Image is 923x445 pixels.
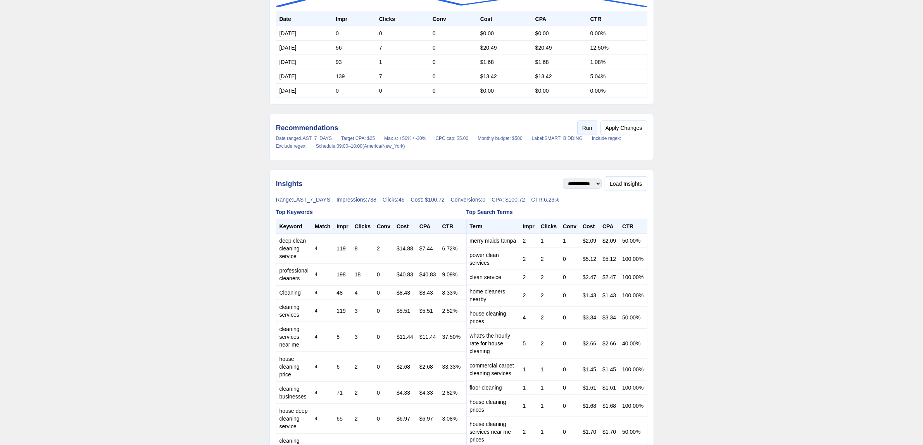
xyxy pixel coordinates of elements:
[538,270,560,285] td: 2
[430,12,477,26] th: Conv
[619,219,647,234] th: CTR
[352,219,374,234] th: Clicks
[333,234,351,264] td: 119
[532,55,587,69] td: $ 1.68
[619,381,647,395] td: 100.00 %
[333,26,376,41] td: 0
[466,395,520,417] td: house cleaning prices
[333,300,351,322] td: 119
[532,41,587,55] td: $ 20.49
[376,84,430,98] td: 0
[520,329,538,359] td: 5
[393,382,416,404] td: $ 4.33
[599,234,619,248] td: $ 2.09
[520,359,538,381] td: 1
[520,381,538,395] td: 1
[532,12,587,26] th: CPA
[416,286,439,300] td: $ 8.43
[333,69,376,84] td: 139
[333,382,351,404] td: 71
[580,219,599,234] th: Cost
[538,234,560,248] td: 1
[416,382,439,404] td: $ 4.33
[333,219,351,234] th: Impr
[336,197,376,203] span: Impressions: 738
[619,359,647,381] td: 100.00 %
[276,69,333,84] td: [DATE]
[393,286,416,300] td: $ 8.43
[619,285,647,307] td: 100.00 %
[587,12,647,26] th: CTR
[599,307,619,329] td: $ 3.34
[333,84,376,98] td: 0
[560,307,580,329] td: 0
[538,359,560,381] td: 1
[520,248,538,270] td: 2
[352,352,374,382] td: 2
[393,264,416,286] td: $ 40.83
[374,300,393,322] td: 0
[312,264,333,286] td: 4
[477,12,532,26] th: Cost
[580,329,599,359] td: $ 2.66
[276,135,332,141] span: Date range: LAST_7_DAYS
[477,41,532,55] td: $ 20.49
[376,41,430,55] td: 7
[374,382,393,404] td: 0
[352,382,374,404] td: 2
[538,381,560,395] td: 1
[466,359,520,381] td: commercial carpet cleaning services
[276,197,331,203] span: Range: LAST_7_DAYS
[312,352,333,382] td: 4
[276,55,333,69] td: [DATE]
[587,69,647,84] td: 5.04 %
[374,322,393,352] td: 0
[393,300,416,322] td: $ 5.51
[276,178,303,189] h2: Insights
[538,307,560,329] td: 2
[439,352,467,382] td: 33.33 %
[436,135,469,141] span: CPC cap: $ 5.00
[333,55,376,69] td: 93
[605,176,647,191] button: Load Insights
[466,234,520,248] td: merry maids tampa
[538,285,560,307] td: 2
[580,307,599,329] td: $ 3.34
[341,135,375,141] span: Target CPA: $ 25
[393,234,416,264] td: $ 14.88
[276,84,333,98] td: [DATE]
[276,352,312,382] td: house cleaning price
[560,329,580,359] td: 0
[374,404,393,434] td: 0
[416,404,439,434] td: $ 6.97
[384,135,426,141] span: Max ±: + 50 % / - 30 %
[430,41,477,55] td: 0
[276,382,312,404] td: cleaning businesses
[580,381,599,395] td: $ 1.61
[276,234,312,264] td: deep clean cleaning service
[416,219,439,234] th: CPA
[333,322,351,352] td: 8
[466,329,520,359] td: what's the hourly rate for house cleaning
[352,286,374,300] td: 4
[531,197,559,203] span: CTR: 6.23 %
[376,69,430,84] td: 7
[560,359,580,381] td: 0
[520,270,538,285] td: 2
[430,26,477,41] td: 0
[492,197,525,203] span: CPA: $ 100.72
[333,12,376,26] th: Impr
[312,322,333,352] td: 4
[276,219,312,234] th: Keyword
[393,219,416,234] th: Cost
[374,352,393,382] td: 0
[587,84,647,98] td: 0.00 %
[520,219,538,234] th: Impr
[599,248,619,270] td: $ 5.12
[276,286,312,300] td: Cleaning
[520,234,538,248] td: 2
[374,286,393,300] td: 0
[466,208,647,216] h3: Top Search Terms
[312,404,333,434] td: 4
[333,41,376,55] td: 56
